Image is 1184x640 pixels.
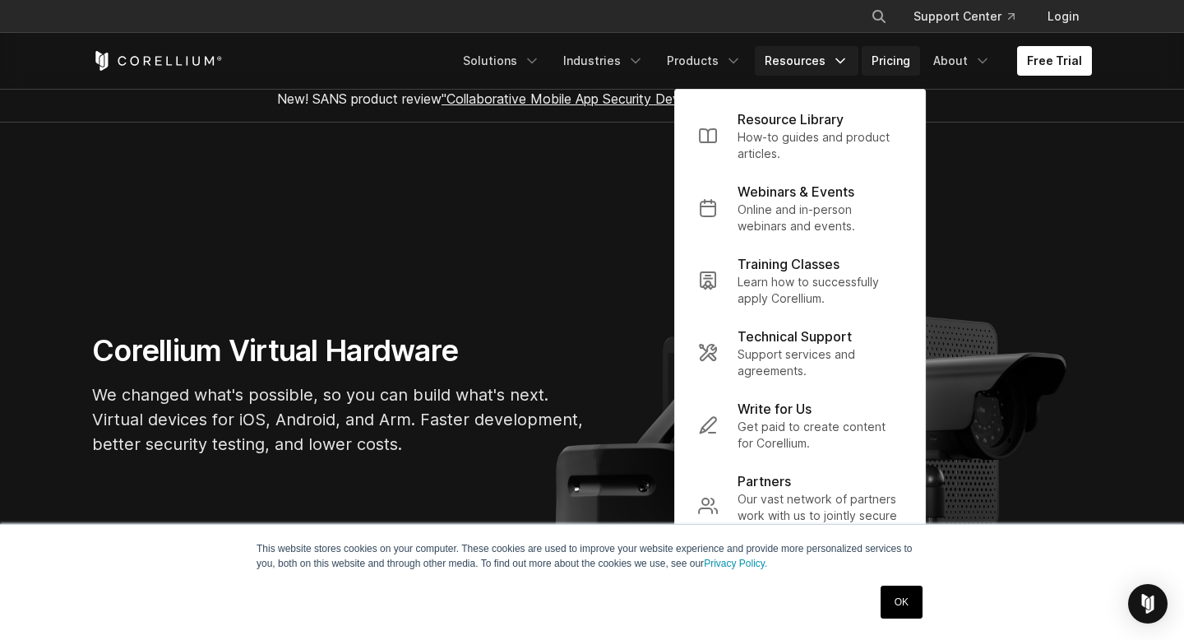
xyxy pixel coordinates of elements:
p: Get paid to create content for Corellium. [738,419,902,452]
p: Write for Us [738,399,812,419]
p: Webinars & Events [738,182,854,202]
a: Technical Support Support services and agreements. [685,317,915,389]
a: OK [881,586,923,619]
p: This website stores cookies on your computer. These cookies are used to improve your website expe... [257,541,927,571]
h1: Corellium Virtual Hardware [92,332,585,369]
p: Our vast network of partners work with us to jointly secure our customers. [738,491,902,540]
div: Navigation Menu [453,46,1092,76]
div: Open Intercom Messenger [1128,584,1168,624]
a: Corellium Home [92,51,223,71]
p: Partners [738,471,791,491]
p: Training Classes [738,254,839,274]
p: Learn how to successfully apply Corellium. [738,274,902,307]
a: Resources [755,46,858,76]
p: How-to guides and product articles. [738,129,902,162]
a: Privacy Policy. [704,558,767,569]
p: We changed what's possible, so you can build what's next. Virtual devices for iOS, Android, and A... [92,383,585,457]
a: Webinars & Events Online and in-person webinars and events. [685,172,915,244]
p: Technical Support [738,327,852,346]
p: Online and in-person webinars and events. [738,202,902,234]
a: Write for Us Get paid to create content for Corellium. [685,389,915,461]
a: Support Center [900,2,1028,31]
a: Free Trial [1017,46,1092,76]
a: Pricing [862,46,920,76]
button: Search [864,2,894,31]
a: Industries [553,46,654,76]
a: Partners Our vast network of partners work with us to jointly secure our customers. [685,461,915,550]
a: Training Classes Learn how to successfully apply Corellium. [685,244,915,317]
a: Login [1034,2,1092,31]
a: About [923,46,1001,76]
a: Solutions [453,46,550,76]
div: Navigation Menu [851,2,1092,31]
a: "Collaborative Mobile App Security Development and Analysis" [442,90,821,107]
a: Resource Library How-to guides and product articles. [685,100,915,172]
p: Resource Library [738,109,844,129]
p: Support services and agreements. [738,346,902,379]
span: New! SANS product review now available. [277,90,907,107]
a: Products [657,46,752,76]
